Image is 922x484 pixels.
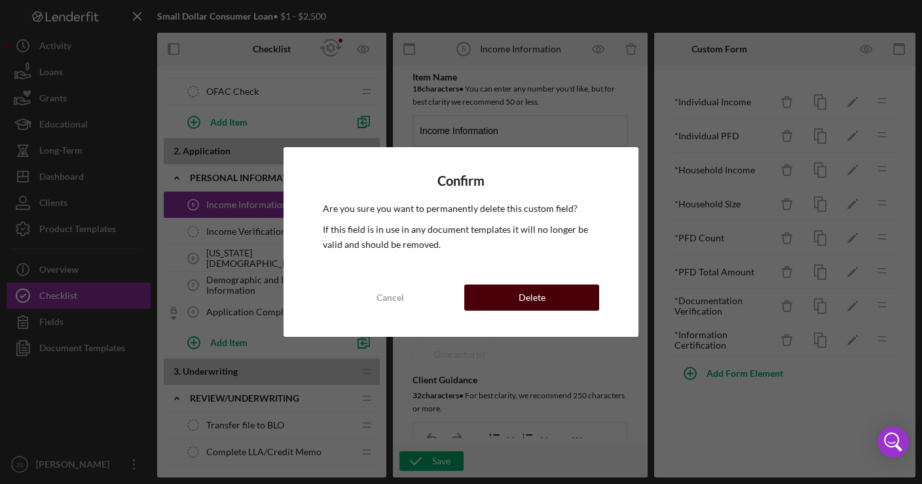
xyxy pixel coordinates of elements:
button: Delete [464,285,599,311]
div: Cancel [377,285,404,311]
button: Cancel [323,285,458,311]
p: Are you sure you want to permanently delete this custom field? [323,201,599,216]
p: Please complete the form above. [10,10,202,25]
p: If this field is in use in any document templates it will no longer be valid and should be removed. [323,222,599,252]
body: Rich Text Area. Press ALT-0 for help. [10,10,202,25]
div: Open Intercom Messenger [877,426,909,458]
h4: Confirm [323,173,599,188]
div: Delete [519,285,545,311]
